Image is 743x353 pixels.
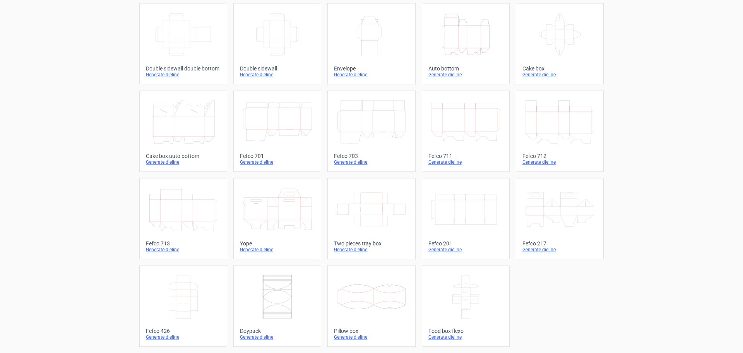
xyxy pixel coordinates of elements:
[146,334,221,340] div: Generate dieline
[233,91,321,172] a: Fefco 701Generate dieline
[240,240,315,247] div: Yope
[428,72,503,78] div: Generate dieline
[146,65,221,72] div: Double sidewall double bottom
[334,153,409,159] div: Fefco 703
[422,178,510,259] a: Fefco 201Generate dieline
[240,328,315,334] div: Doypack
[146,72,221,78] div: Generate dieline
[240,65,315,72] div: Double sidewall
[428,247,503,253] div: Generate dieline
[240,153,315,159] div: Fefco 701
[146,328,221,334] div: Fefco 426
[516,3,604,84] a: Cake boxGenerate dieline
[522,153,597,159] div: Fefco 712
[240,72,315,78] div: Generate dieline
[522,240,597,247] div: Fefco 217
[139,178,227,259] a: Fefco 713Generate dieline
[146,247,221,253] div: Generate dieline
[334,247,409,253] div: Generate dieline
[327,3,415,84] a: EnvelopeGenerate dieline
[146,159,221,165] div: Generate dieline
[428,240,503,247] div: Fefco 201
[334,328,409,334] div: Pillow box
[334,65,409,72] div: Envelope
[240,159,315,165] div: Generate dieline
[422,3,510,84] a: Auto bottomGenerate dieline
[240,334,315,340] div: Generate dieline
[522,65,597,72] div: Cake box
[139,3,227,84] a: Double sidewall double bottomGenerate dieline
[428,328,503,334] div: Food box flexo
[522,247,597,253] div: Generate dieline
[516,91,604,172] a: Fefco 712Generate dieline
[327,91,415,172] a: Fefco 703Generate dieline
[428,159,503,165] div: Generate dieline
[428,65,503,72] div: Auto bottom
[428,334,503,340] div: Generate dieline
[146,240,221,247] div: Fefco 713
[516,178,604,259] a: Fefco 217Generate dieline
[334,334,409,340] div: Generate dieline
[334,240,409,247] div: Two pieces tray box
[522,72,597,78] div: Generate dieline
[240,247,315,253] div: Generate dieline
[146,153,221,159] div: Cake box auto bottom
[233,178,321,259] a: YopeGenerate dieline
[422,91,510,172] a: Fefco 711Generate dieline
[233,266,321,347] a: DoypackGenerate dieline
[334,72,409,78] div: Generate dieline
[139,266,227,347] a: Fefco 426Generate dieline
[334,159,409,165] div: Generate dieline
[327,178,415,259] a: Two pieces tray boxGenerate dieline
[522,159,597,165] div: Generate dieline
[327,266,415,347] a: Pillow boxGenerate dieline
[233,3,321,84] a: Double sidewallGenerate dieline
[139,91,227,172] a: Cake box auto bottomGenerate dieline
[422,266,510,347] a: Food box flexoGenerate dieline
[428,153,503,159] div: Fefco 711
